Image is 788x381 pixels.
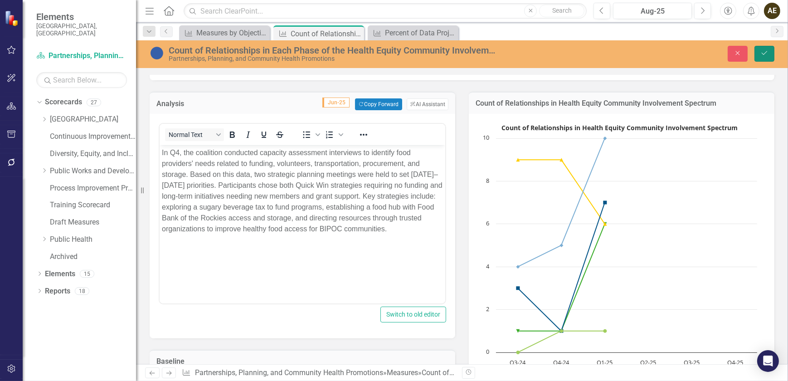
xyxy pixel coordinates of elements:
a: [GEOGRAPHIC_DATA] [50,114,136,125]
button: AE [764,3,780,19]
div: Count of Relationships in Each Phase of the Health Equity Community Involvement Spectrum [422,368,719,377]
h3: Baseline [156,357,448,366]
text: Q1-25 [597,358,613,366]
path: Q4-24, 9. Collaborate. [560,158,564,161]
h3: Count of Relationships in Health Equity Community Involvement Spectrum [476,99,768,107]
div: 27 [87,98,101,106]
a: Training Scorecard [50,200,136,210]
button: Switch to old editor [380,307,446,322]
g: Involve, line 3 of 5 with 6 data points. [516,201,607,333]
text: Count of Relationships in Health Equity Community Involvement Spectrum [502,123,738,132]
text: Q2-25 [641,358,657,366]
a: Draft Measures [50,217,136,228]
a: Partnerships, Planning, and Community Health Promotions [36,51,127,61]
a: Public Health [50,234,136,245]
a: Percent of Data Projects Reviewed and Informed by the Data Equity Framework [370,27,456,39]
g: Collaborate, line 4 of 5 with 6 data points. [516,158,607,226]
div: Count of Relationships in Each Phase of the Health Equity Community Involvement Spectrum [169,45,498,55]
div: » » [182,368,455,378]
div: 15 [80,270,94,278]
text: 2 [486,305,489,313]
button: Strikethrough [272,128,287,141]
a: Reports [45,286,70,297]
button: AI Assistant [407,98,448,110]
div: Bullet list [299,128,321,141]
path: Q3-24, 3. Involve. [516,286,520,290]
text: Q3-25 [684,358,700,366]
img: Baselining [150,46,164,60]
path: Q1-25, 7. Involve. [603,201,607,205]
img: ClearPoint Strategy [5,10,20,26]
a: Measures by Objective [181,27,268,39]
input: Search Below... [36,72,127,88]
path: Q3-24, 9. Collaborate. [516,158,520,161]
button: Bold [224,128,240,141]
g: Inform, line 1 of 5 with 6 data points. [516,329,607,354]
a: Partnerships, Planning, and Community Health Promotions [195,368,383,377]
div: Count of Relationships in Each Phase of the Health Equity Community Involvement Spectrum [291,28,362,39]
a: Continuous Improvement Program [50,132,136,142]
path: Q3-24, 4. Consult. [516,265,520,269]
text: 0 [486,347,489,356]
path: Q4-24, 5. Consult. [560,244,564,247]
button: Reveal or hide additional toolbar items [356,128,371,141]
text: 4 [486,262,490,270]
path: Q1-25, 1. Inform. [603,329,607,333]
a: Elements [45,269,75,279]
iframe: Rich Text Area [160,145,445,303]
path: Q4-24, 1. Inform. [560,329,564,333]
a: Public Works and Development [50,166,136,176]
path: Q1-25, 6. Collaborate. [603,222,607,226]
text: Q3-24 [510,358,526,366]
small: [GEOGRAPHIC_DATA], [GEOGRAPHIC_DATA] [36,22,127,37]
a: Archived [50,252,136,262]
button: Underline [256,128,272,141]
button: Copy Forward [355,98,402,110]
button: Search [539,5,584,17]
path: Q3-24, 1. Shared Leadership. [516,329,520,333]
span: Jun-25 [322,98,350,107]
a: Process Improvement Program [50,183,136,194]
path: Q1-25, 10. Consult. [603,137,607,140]
div: Partnerships, Planning, and Community Health Promotions [169,55,498,62]
text: Q4-25 [728,358,744,366]
span: Normal Text [169,131,213,138]
div: Measures by Objective [196,27,268,39]
text: 8 [486,176,489,185]
a: Scorecards [45,97,82,107]
button: Italic [240,128,256,141]
a: Diversity, Equity, and Inclusion [50,149,136,159]
div: Aug-25 [616,6,689,17]
div: Numbered list [322,128,345,141]
path: Q3-24, 0. Inform. [516,351,520,354]
span: Elements [36,11,127,22]
h3: Analysis [156,100,209,108]
div: Open Intercom Messenger [757,350,779,372]
text: 10 [483,133,489,142]
text: Q4-24 [554,358,570,366]
button: Block Normal Text [165,128,224,141]
input: Search ClearPoint... [184,3,587,19]
span: Search [552,7,572,14]
div: Percent of Data Projects Reviewed and Informed by the Data Equity Framework [385,27,456,39]
button: Aug-25 [613,3,692,19]
div: 18 [75,287,89,295]
a: Measures [387,368,418,377]
text: 6 [486,219,489,227]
